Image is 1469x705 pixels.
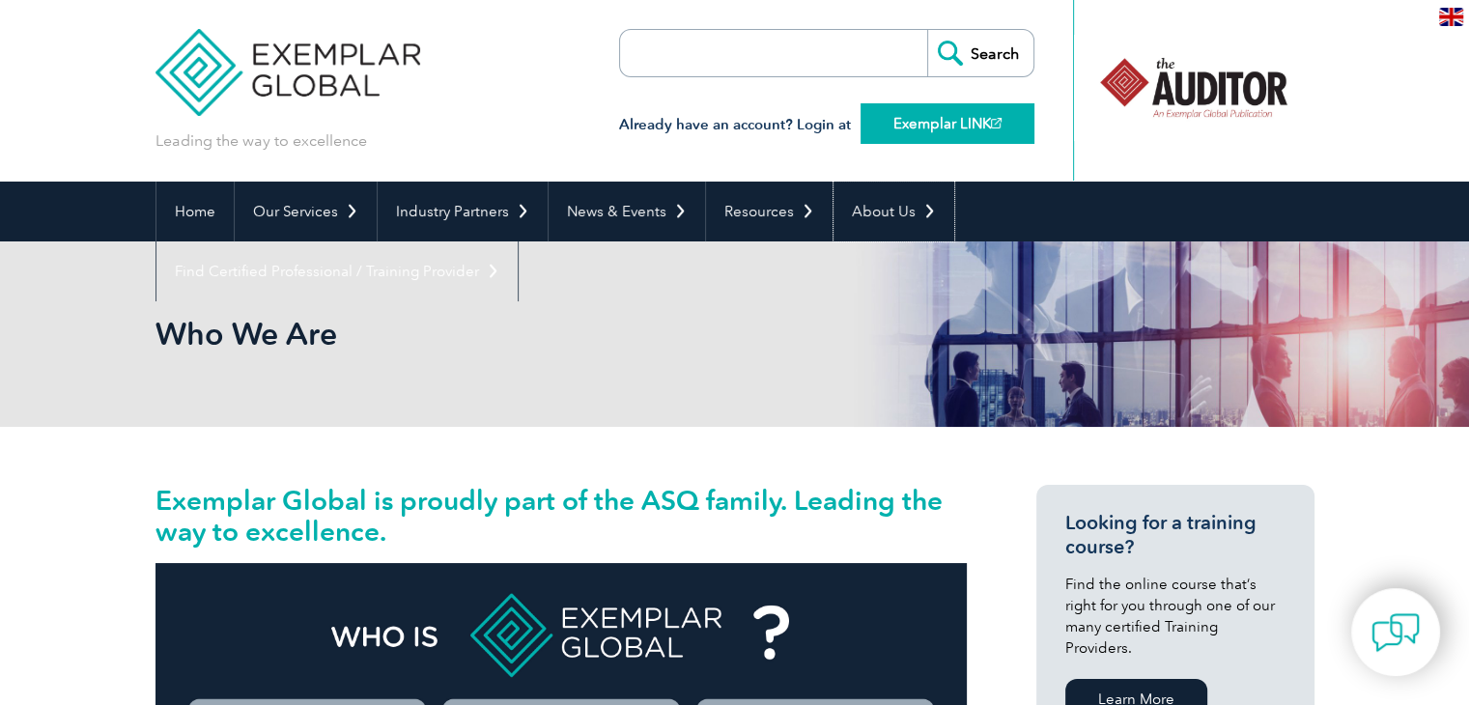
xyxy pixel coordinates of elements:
[1371,608,1420,657] img: contact-chat.png
[1065,511,1285,559] h3: Looking for a training course?
[619,113,1034,137] h3: Already have an account? Login at
[156,241,518,301] a: Find Certified Professional / Training Provider
[861,103,1034,144] a: Exemplar LINK
[155,130,367,152] p: Leading the way to excellence
[549,182,705,241] a: News & Events
[235,182,377,241] a: Our Services
[378,182,548,241] a: Industry Partners
[156,182,234,241] a: Home
[927,30,1033,76] input: Search
[991,118,1002,128] img: open_square.png
[155,485,967,547] h2: Exemplar Global is proudly part of the ASQ family. Leading the way to excellence.
[833,182,954,241] a: About Us
[1065,574,1285,659] p: Find the online course that’s right for you through one of our many certified Training Providers.
[155,319,967,350] h2: Who We Are
[1439,8,1463,26] img: en
[706,182,833,241] a: Resources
